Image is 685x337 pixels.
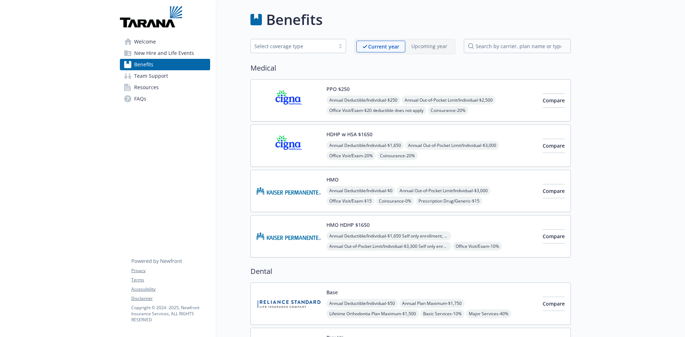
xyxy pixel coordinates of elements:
[326,131,372,138] button: HDHP w HSA $1650
[266,9,323,30] h1: Benefits
[134,70,168,82] span: Team Support
[543,233,565,240] span: Compare
[326,176,339,183] button: HMO
[326,106,426,115] span: Office Visit/Exam - $20 deductible does not apply
[131,305,210,323] p: Copyright © 2024 - 2025 , Newfront Insurance Services, ALL RIGHTS RESERVED
[466,309,511,318] span: Major Services - 40%
[368,43,399,50] p: Current year
[120,70,210,82] a: Team Support
[120,93,210,104] a: FAQs
[405,41,453,52] span: Upcoming year
[257,289,321,319] img: Reliance Standard Life Insurance Company carrier logo
[134,47,194,59] span: New Hire and Life Events
[326,299,398,308] span: Annual Deductible/Individual - $50
[254,42,331,50] div: Select coverage type
[376,196,414,205] span: Coinsurance - 0%
[134,36,156,47] span: Welcome
[326,196,375,205] span: Office Visit/Exam - $15
[543,300,565,307] span: Compare
[377,151,418,160] span: Coinsurance - 20%
[326,289,338,296] button: Base
[397,186,491,195] span: Annual Out-of-Pocket Limit/Individual - $3,000
[134,59,153,70] span: Benefits
[131,277,210,283] a: Terms
[416,196,482,205] span: Prescription Drug/Generic - $15
[250,266,571,277] h2: Dental
[120,47,210,59] a: New Hire and Life Events
[326,141,404,150] span: Annual Deductible/Individual - $1,650
[411,42,447,50] p: Upcoming year
[326,221,370,229] button: HMO HDHP $1650
[402,96,496,104] span: Annual Out-of-Pocket Limit/Individual - $2,500
[131,267,210,274] a: Privacy
[326,186,395,195] span: Annual Deductible/Individual - $0
[326,309,419,318] span: Lifetime Orthodontia Plan Maximum - $1,500
[543,229,565,244] button: Compare
[405,141,499,150] span: Annual Out-of-Pocket Limit/Individual - $3,000
[134,82,159,93] span: Resources
[326,96,400,104] span: Annual Deductible/Individual - $250
[120,82,210,93] a: Resources
[543,142,565,149] span: Compare
[134,93,146,104] span: FAQs
[250,63,571,73] h2: Medical
[543,97,565,104] span: Compare
[428,106,468,115] span: Coinsurance - 20%
[543,93,565,108] button: Compare
[420,309,465,318] span: Basic Services - 10%
[131,295,210,302] a: Disclaimer
[543,297,565,311] button: Compare
[257,131,321,161] img: CIGNA carrier logo
[120,36,210,47] a: Welcome
[120,59,210,70] a: Benefits
[326,151,376,160] span: Office Visit/Exam - 20%
[543,184,565,198] button: Compare
[326,85,350,93] button: PPO $250
[453,242,502,251] span: Office Visit/Exam - 10%
[464,39,571,53] input: search by carrier, plan name or type
[326,231,451,240] span: Annual Deductible/Individual - $1,650 Self only enrollment; $3,300 for any one member within a Fa...
[257,176,321,206] img: Kaiser Permanente Insurance Company carrier logo
[326,242,451,251] span: Annual Out-of-Pocket Limit/Individual - $3,300 Self only enrollment; $3,300 for any one member wi...
[399,299,465,308] span: Annual Plan Maximum - $1,750
[131,286,210,292] a: Accessibility
[257,221,321,251] img: Kaiser Permanente Insurance Company carrier logo
[543,188,565,194] span: Compare
[543,139,565,153] button: Compare
[257,85,321,116] img: CIGNA carrier logo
